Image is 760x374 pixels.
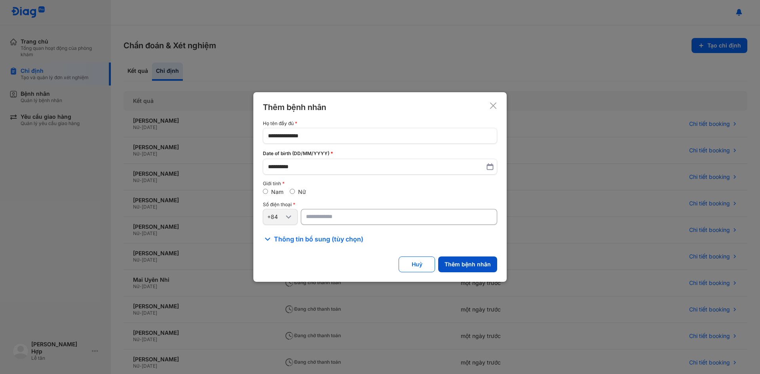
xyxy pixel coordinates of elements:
button: Thêm bệnh nhân [438,256,497,272]
div: Giới tính [263,181,497,186]
div: +84 [267,213,284,220]
div: Số điện thoại [263,202,497,207]
button: Huỷ [399,256,435,272]
label: Nữ [298,188,306,195]
div: Họ tên đầy đủ [263,121,497,126]
label: Nam [271,188,283,195]
span: Thông tin bổ sung (tùy chọn) [274,234,363,244]
div: Date of birth (DD/MM/YYYY) [263,150,497,157]
div: Thêm bệnh nhân [263,102,326,113]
